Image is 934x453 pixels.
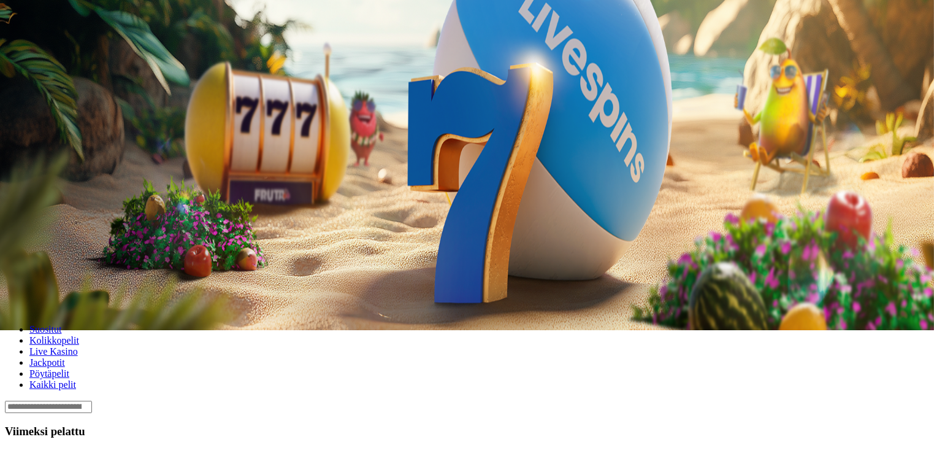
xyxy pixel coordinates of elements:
[29,324,61,335] a: Suositut
[5,425,929,438] h3: Viimeksi pelattu
[5,303,929,413] header: Lobby
[5,303,929,390] nav: Lobby
[29,357,65,368] a: Jackpotit
[29,335,79,346] a: Kolikkopelit
[29,368,69,379] a: Pöytäpelit
[29,346,78,357] a: Live Kasino
[29,379,76,390] a: Kaikki pelit
[5,401,92,413] input: Search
